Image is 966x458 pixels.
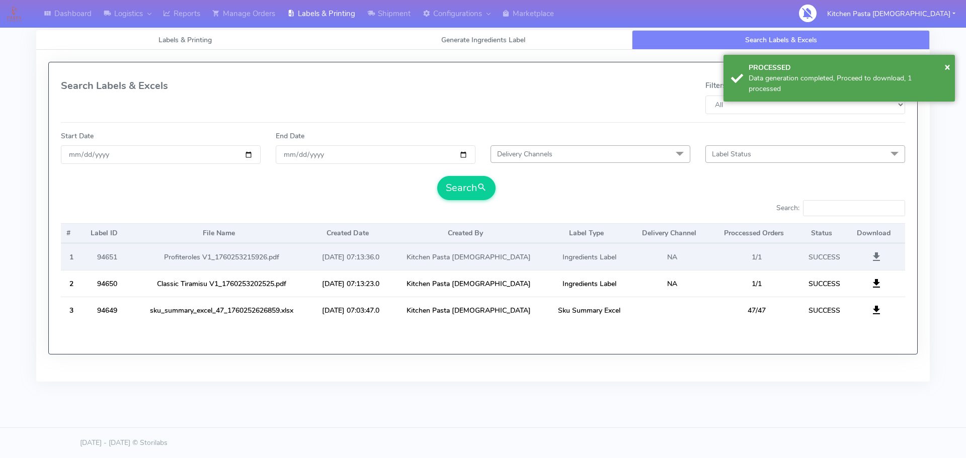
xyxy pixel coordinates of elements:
th: 1 [61,243,83,270]
td: [DATE] 07:03:47.0 [312,297,390,323]
label: Filters [705,80,726,91]
th: Delivery Channel [631,223,713,243]
th: Created Date [312,223,390,243]
button: Kitchen Pasta [DEMOGRAPHIC_DATA] [820,4,963,24]
th: Label ID [83,223,132,243]
td: Classic Tiramisu V1_1760253202525.pdf [132,270,312,297]
td: 94649 [83,297,132,323]
td: 94651 [83,243,132,270]
input: Search: [803,200,905,216]
td: sku_summary_excel_47_1760252626859.xlsx [132,297,312,323]
td: Kitchen Pasta [DEMOGRAPHIC_DATA] [390,270,547,297]
th: Download [848,223,905,243]
span: Delivery Channels [497,149,552,159]
span: × [944,60,950,73]
td: 1/1 [713,270,801,297]
td: 94650 [83,270,132,297]
td: SUCCESS [801,297,848,323]
td: 47/47 [713,297,801,323]
button: Close [944,59,950,74]
td: NA [631,243,713,270]
button: Search [437,176,496,200]
span: Labels & Printing [158,35,212,45]
td: Sku Summary Excel [547,297,631,323]
td: SUCCESS [801,270,848,297]
td: 1/1 [713,243,801,270]
th: Proccessed Orders [713,223,801,243]
ul: Tabs [36,30,930,50]
span: Search Labels & Excels [745,35,817,45]
td: SUCCESS [801,243,848,270]
label: Search: [776,200,905,216]
h4: Search Labels & Excels [61,80,475,91]
th: Created By [390,223,547,243]
div: Data generation completed, Proceed to download, 1 processed [749,73,948,94]
th: 3 [61,297,83,323]
span: Generate Ingredients Label [441,35,525,45]
label: End Date [276,131,304,141]
td: Profiteroles V1_1760253215926.pdf [132,243,312,270]
th: Label Type [547,223,631,243]
th: 2 [61,270,83,297]
td: [DATE] 07:13:23.0 [312,270,390,297]
td: Kitchen Pasta [DEMOGRAPHIC_DATA] [390,297,547,323]
td: Ingredients Label [547,270,631,297]
th: File Name [132,223,312,243]
th: Status [801,223,848,243]
div: PROCESSED [749,62,948,73]
span: Label Status [712,149,751,159]
td: NA [631,270,713,297]
td: Kitchen Pasta [DEMOGRAPHIC_DATA] [390,243,547,270]
label: Start Date [61,131,94,141]
td: [DATE] 07:13:36.0 [312,243,390,270]
th: # [61,223,83,243]
td: Ingredients Label [547,243,631,270]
